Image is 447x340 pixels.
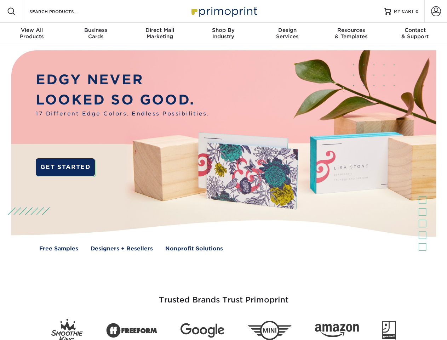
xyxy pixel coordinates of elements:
h3: Trusted Brands Trust Primoprint [17,278,431,313]
div: Services [256,27,319,40]
span: 0 [416,9,419,14]
a: BusinessCards [64,23,127,45]
div: & Templates [319,27,383,40]
a: GET STARTED [36,158,95,176]
div: & Support [383,27,447,40]
img: Google [180,323,224,338]
a: Resources& Templates [319,23,383,45]
a: Direct MailMarketing [128,23,191,45]
span: Business [64,27,127,33]
span: 17 Different Edge Colors. Endless Possibilities. [36,110,209,118]
span: Contact [383,27,447,33]
div: Marketing [128,27,191,40]
a: DesignServices [256,23,319,45]
div: Industry [191,27,255,40]
a: Shop ByIndustry [191,23,255,45]
div: Cards [64,27,127,40]
img: Goodwill [382,321,396,340]
p: LOOKED SO GOOD. [36,90,209,110]
img: Amazon [315,324,359,338]
span: Direct Mail [128,27,191,33]
span: Resources [319,27,383,33]
a: Free Samples [39,245,78,253]
a: Designers + Resellers [91,245,153,253]
img: Primoprint [188,4,259,19]
span: MY CART [394,8,414,15]
span: Design [256,27,319,33]
input: SEARCH PRODUCTS..... [29,7,98,16]
span: Shop By [191,27,255,33]
a: Nonprofit Solutions [165,245,223,253]
a: Contact& Support [383,23,447,45]
p: EDGY NEVER [36,70,209,90]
